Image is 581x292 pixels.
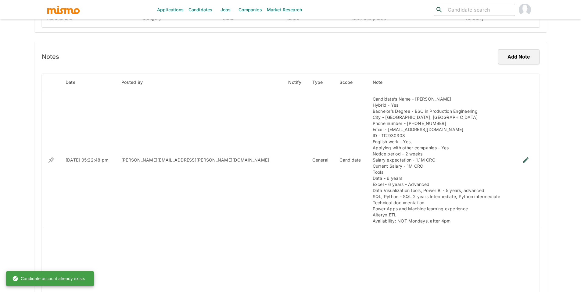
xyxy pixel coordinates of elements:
[335,74,368,91] th: Scope
[335,91,368,229] td: Candidate
[445,5,512,14] input: Candidate search
[47,5,80,14] img: logo
[373,96,509,224] div: Candidate’s Name - [PERSON_NAME] Hybrid - Yes Bachelor’s Degree - BSC in Production Engineering C...
[368,74,514,91] th: Note
[42,52,59,62] h6: Notes
[519,4,531,16] img: Paola Pacheco
[61,74,117,91] th: Date
[307,91,335,229] td: General
[498,49,540,64] button: Add Note
[117,91,284,229] td: [PERSON_NAME][EMAIL_ADDRESS][PERSON_NAME][DOMAIN_NAME]
[12,273,85,284] div: Candidate account already exists
[117,74,284,91] th: Posted By
[307,74,335,91] th: Type
[283,74,307,91] th: Notify
[61,91,117,229] td: [DATE] 05:22:48 pm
